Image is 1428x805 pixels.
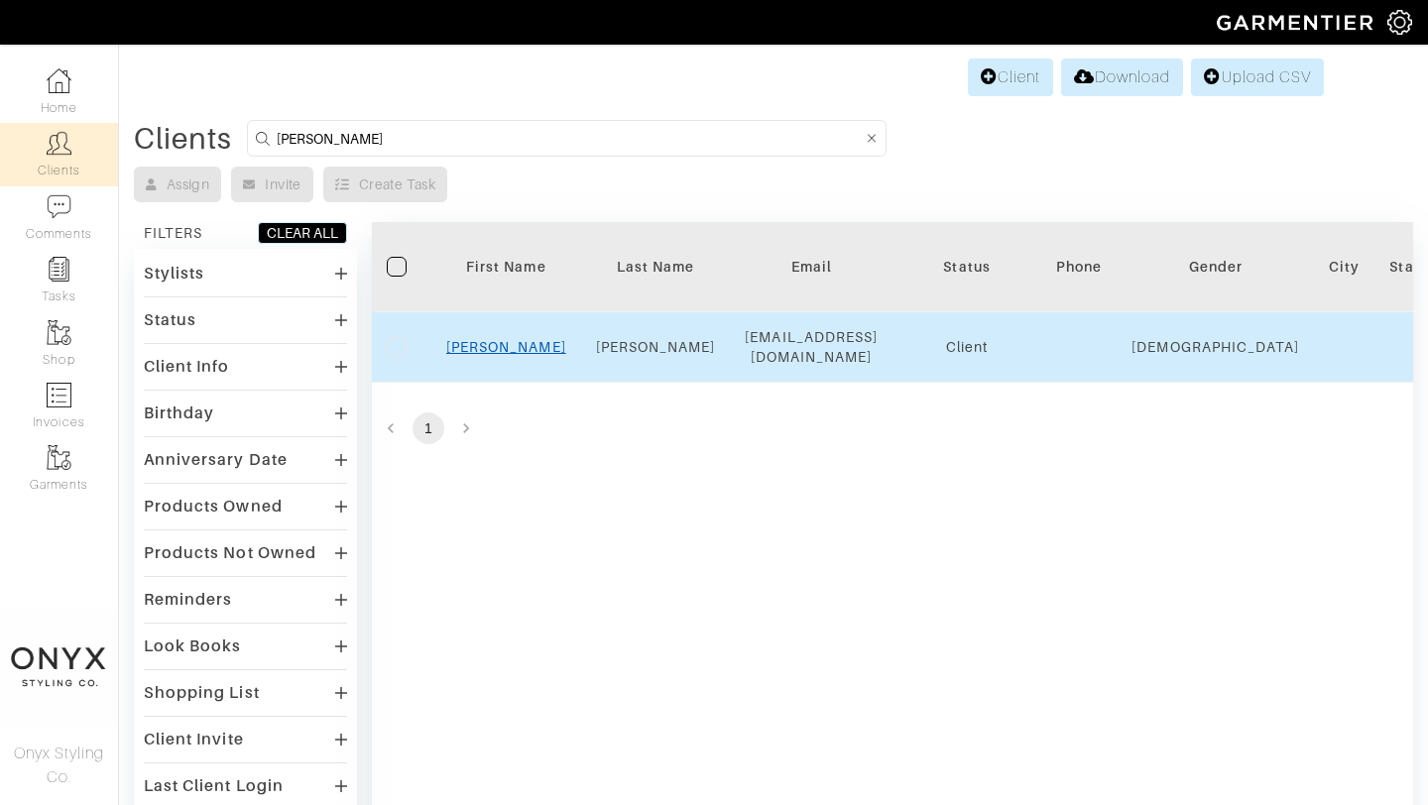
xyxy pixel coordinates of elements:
a: Upload CSV [1191,58,1324,96]
img: orders-icon-0abe47150d42831381b5fb84f609e132dff9fe21cb692f30cb5eec754e2cba89.png [47,383,71,407]
div: State [1389,257,1428,277]
div: Products Owned [144,497,283,517]
div: Client Info [144,357,230,377]
img: garments-icon-b7da505a4dc4fd61783c78ac3ca0ef83fa9d6f193b1c9dc38574b1d14d53ca28.png [47,445,71,470]
div: Status [144,310,196,330]
div: Email [745,257,878,277]
img: clients-icon-6bae9207a08558b7cb47a8932f037763ab4055f8c8b6bfacd5dc20c3e0201464.png [47,131,71,156]
a: [PERSON_NAME] [596,339,716,355]
div: [EMAIL_ADDRESS][DOMAIN_NAME] [745,327,878,367]
div: CLEAR ALL [267,223,338,243]
div: Anniversary Date [144,450,288,470]
th: Toggle SortBy [892,222,1041,312]
div: Status [907,257,1026,277]
th: Toggle SortBy [1117,222,1314,312]
div: Products Not Owned [144,543,316,563]
img: dashboard-icon-dbcd8f5a0b271acd01030246c82b418ddd0df26cd7fceb0bd07c9910d44c42f6.png [47,68,71,93]
img: garments-icon-b7da505a4dc4fd61783c78ac3ca0ef83fa9d6f193b1c9dc38574b1d14d53ca28.png [47,320,71,345]
a: Download [1061,58,1183,96]
div: Client Invite [144,730,244,749]
div: Birthday [144,403,214,423]
div: Phone [1056,257,1102,277]
div: Stylists [144,264,204,284]
div: Look Books [144,636,242,656]
div: Client [907,337,1026,357]
img: gear-icon-white-bd11855cb880d31180b6d7d6211b90ccbf57a29d726f0c71d8c61bd08dd39cc2.png [1387,10,1412,35]
div: FILTERS [144,223,202,243]
button: page 1 [413,412,444,444]
a: Client [968,58,1053,96]
div: Clients [134,129,232,149]
img: reminder-icon-8004d30b9f0a5d33ae49ab947aed9ed385cf756f9e5892f1edd6e32f2345188e.png [47,257,71,282]
button: CLEAR ALL [258,222,347,244]
img: comment-icon-a0a6a9ef722e966f86d9cbdc48e553b5cf19dbc54f86b18d962a5391bc8f6eb6.png [47,194,71,219]
div: Last Name [596,257,716,277]
div: Shopping List [144,683,260,703]
div: Gender [1131,257,1299,277]
th: Toggle SortBy [431,222,581,312]
div: [DEMOGRAPHIC_DATA] [1131,337,1299,357]
div: City [1329,257,1360,277]
div: First Name [446,257,566,277]
img: garmentier-logo-header-white-b43fb05a5012e4ada735d5af1a66efaba907eab6374d6393d1fbf88cb4ef424d.png [1207,5,1387,40]
input: Search by name, email, phone, city, or state [277,126,863,151]
div: Last Client Login [144,776,284,796]
th: Toggle SortBy [581,222,731,312]
span: Onyx Styling Co. [14,745,105,786]
nav: pagination navigation [372,412,1413,444]
div: Reminders [144,590,232,610]
a: [PERSON_NAME] [446,339,566,355]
